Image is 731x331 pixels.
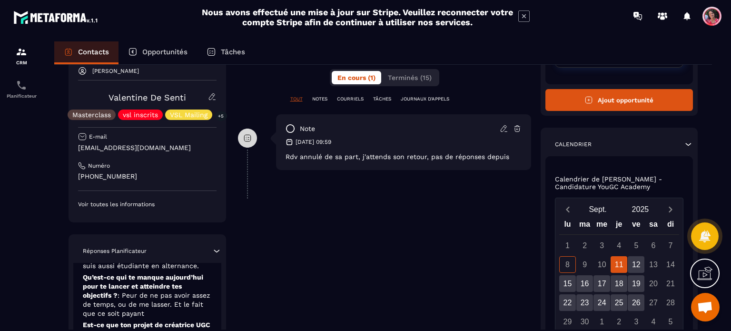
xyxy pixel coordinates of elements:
[593,313,610,330] div: 1
[123,111,158,118] p: vsl inscrits
[576,256,593,273] div: 9
[88,162,110,170] p: Numéro
[576,313,593,330] div: 30
[559,313,576,330] div: 29
[83,247,147,255] p: Réponses Planificateur
[401,96,449,102] p: JOURNAUX D'APPELS
[221,48,245,56] p: Tâches
[373,96,391,102] p: TÂCHES
[555,140,592,148] p: Calendrier
[16,46,27,58] img: formation
[300,124,315,133] p: note
[576,294,593,311] div: 23
[611,218,628,234] div: je
[78,201,217,208] p: Voir toutes les informations
[337,96,364,102] p: COURRIELS
[83,273,212,318] p: Qu’est-ce qui te manque aujourd’hui pour te lancer et atteindre tes objectifs ?
[611,275,627,292] div: 18
[2,93,40,99] p: Planificateur
[645,275,662,292] div: 20
[645,294,662,311] div: 27
[576,275,593,292] div: 16
[78,143,217,152] p: [EMAIL_ADDRESS][DOMAIN_NAME]
[78,172,217,181] p: [PHONE_NUMBER]
[559,294,576,311] div: 22
[628,294,644,311] div: 26
[559,275,576,292] div: 15
[628,313,644,330] div: 3
[576,218,593,234] div: ma
[628,237,644,254] div: 5
[662,237,679,254] div: 7
[555,175,684,191] p: Calendrier de [PERSON_NAME] - Candidature YouGC Academy
[645,256,662,273] div: 13
[559,218,680,330] div: Calendar wrapper
[72,111,111,118] p: Masterclass
[662,256,679,273] div: 14
[54,41,119,64] a: Contacts
[559,237,680,330] div: Calendar days
[645,237,662,254] div: 6
[576,237,593,254] div: 2
[559,218,576,234] div: lu
[611,256,627,273] div: 11
[89,133,107,140] p: E-mail
[13,9,99,26] img: logo
[593,218,611,234] div: me
[290,96,303,102] p: TOUT
[662,275,679,292] div: 21
[332,71,381,84] button: En cours (1)
[119,41,197,64] a: Opportunités
[559,237,576,254] div: 1
[388,74,432,81] span: Terminés (15)
[2,60,40,65] p: CRM
[691,293,720,321] div: Ouvrir le chat
[645,218,662,234] div: sa
[628,218,645,234] div: ve
[619,201,662,218] button: Open years overlay
[215,111,227,121] p: +5
[611,313,627,330] div: 2
[170,111,207,118] p: VSL Mailing
[78,48,109,56] p: Contacts
[109,92,186,102] a: Valentine De Senti
[337,74,375,81] span: En cours (1)
[628,256,644,273] div: 12
[197,41,255,64] a: Tâches
[142,48,188,56] p: Opportunités
[286,153,522,160] p: Rdv annulé de sa part, j'attends son retour, pas de réponses depuis
[593,237,610,254] div: 3
[2,72,40,106] a: schedulerschedulerPlanificateur
[593,294,610,311] div: 24
[16,80,27,91] img: scheduler
[611,294,627,311] div: 25
[92,68,139,74] p: [PERSON_NAME]
[577,201,619,218] button: Open months overlay
[662,203,679,216] button: Next month
[201,7,514,27] h2: Nous avons effectué une mise à jour sur Stripe. Veuillez reconnecter votre compte Stripe afin de ...
[545,89,693,111] button: Ajout opportunité
[628,275,644,292] div: 19
[611,237,627,254] div: 4
[662,294,679,311] div: 28
[662,313,679,330] div: 5
[559,203,577,216] button: Previous month
[662,218,679,234] div: di
[312,96,327,102] p: NOTES
[645,313,662,330] div: 4
[559,256,576,273] div: 8
[593,275,610,292] div: 17
[382,71,437,84] button: Terminés (15)
[83,291,210,317] span: : Peur de ne pas avoir assez de temps, ou de me lasser. Et le fait que ce soit payant
[296,138,331,146] p: [DATE] 09:59
[2,39,40,72] a: formationformationCRM
[593,256,610,273] div: 10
